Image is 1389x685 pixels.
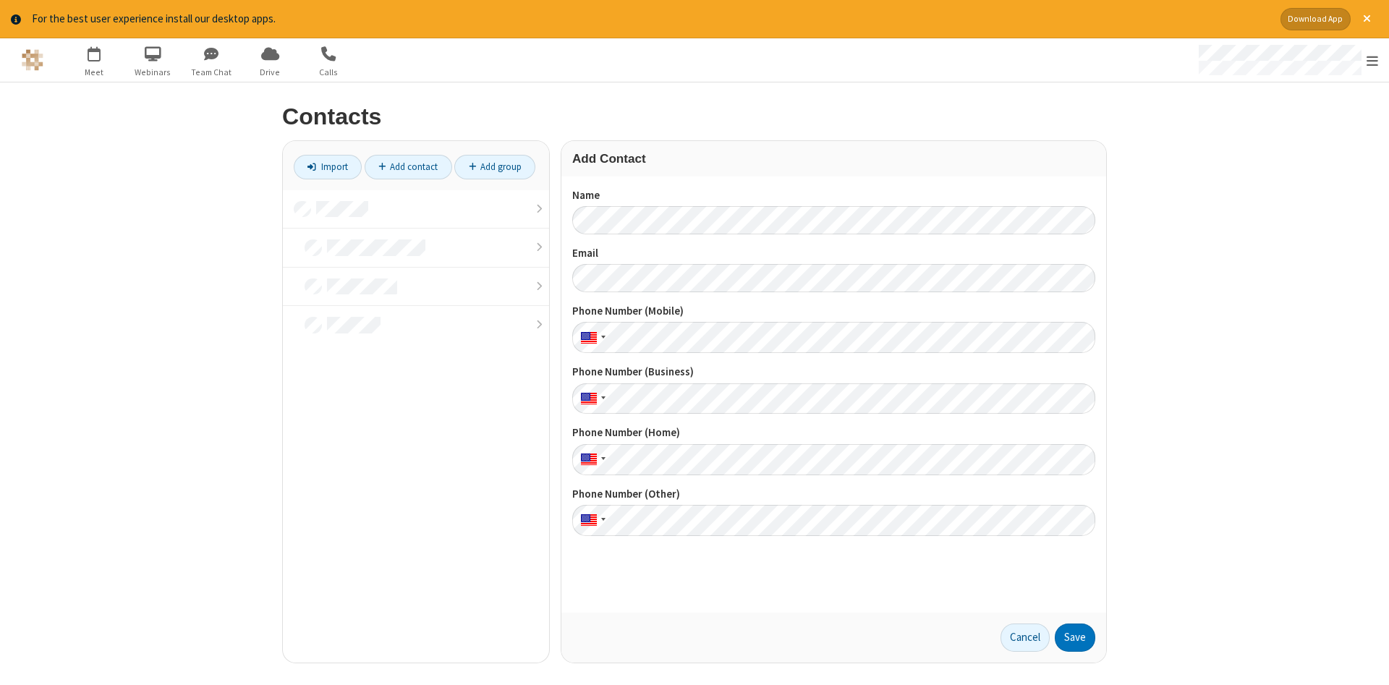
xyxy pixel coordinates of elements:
button: Logo [5,38,59,82]
div: For the best user experience install our desktop apps. [32,11,1270,27]
label: Phone Number (Mobile) [572,303,1095,320]
span: Meet [67,66,122,79]
h2: Contacts [282,104,1107,129]
label: Email [572,245,1095,262]
div: United States: + 1 [572,322,610,353]
h3: Add Contact [572,152,1095,166]
label: Phone Number (Home) [572,425,1095,441]
a: Cancel [1001,624,1050,652]
label: Phone Number (Business) [572,364,1095,380]
button: Download App [1280,8,1351,30]
label: Phone Number (Other) [572,486,1095,503]
a: Add group [454,155,535,179]
span: Drive [243,66,297,79]
div: United States: + 1 [572,444,610,475]
div: United States: + 1 [572,383,610,414]
button: Close alert [1356,8,1378,30]
label: Name [572,187,1095,204]
span: Calls [302,66,356,79]
a: Import [294,155,362,179]
span: Webinars [126,66,180,79]
a: Add contact [365,155,452,179]
button: Save [1055,624,1095,652]
span: Team Chat [184,66,239,79]
img: QA Selenium DO NOT DELETE OR CHANGE [22,49,43,71]
div: United States: + 1 [572,505,610,536]
div: Open menu [1185,38,1389,82]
